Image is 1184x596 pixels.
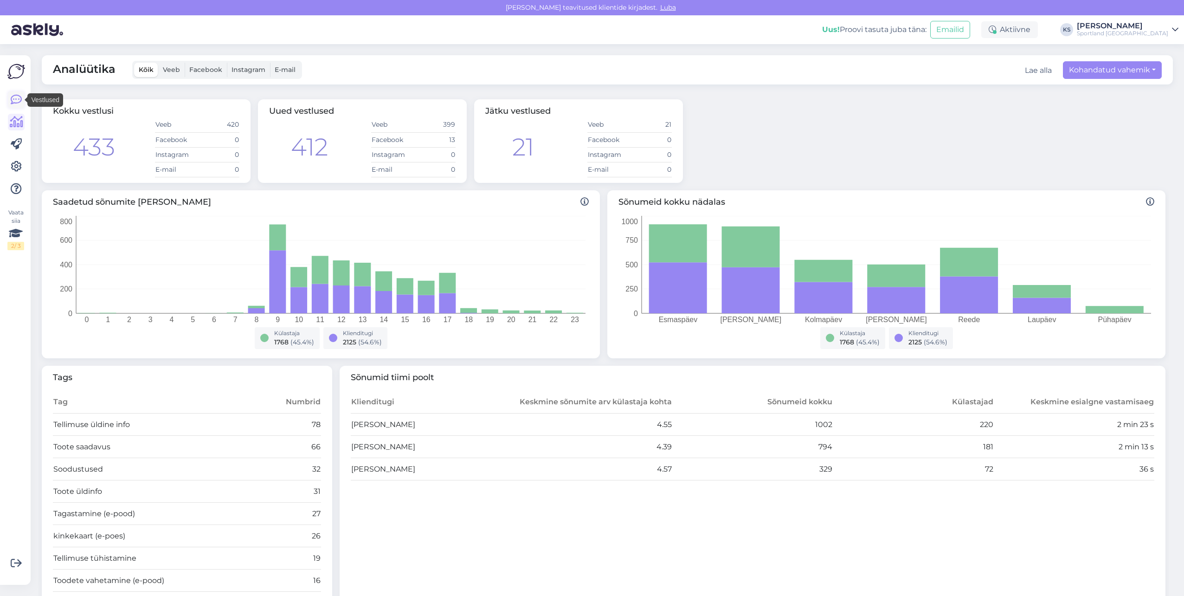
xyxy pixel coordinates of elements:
td: 0 [413,147,456,162]
div: Klienditugi [908,329,947,337]
td: Tellimuse üldine info [53,414,254,436]
div: Külastaja [274,329,314,337]
td: [PERSON_NAME] [351,458,512,480]
tspan: 0 [84,316,89,324]
tspan: 13 [359,316,367,324]
td: 0 [197,162,239,177]
span: Veeb [163,65,180,74]
tspan: Laupäev [1028,316,1056,324]
td: 66 [254,436,321,458]
button: Lae alla [1025,65,1052,76]
span: ( 45.4 %) [290,338,314,346]
tspan: 4 [169,316,174,324]
td: Veeb [155,117,197,132]
td: Tagastamine (e-pood) [53,503,254,525]
span: E-mail [275,65,296,74]
td: Instagram [155,147,197,162]
tspan: [PERSON_NAME] [866,316,927,324]
span: Sõnumeid kokku nädalas [618,196,1154,208]
td: Instagram [587,147,630,162]
span: Saadetud sõnumite [PERSON_NAME] [53,196,589,208]
th: Klienditugi [351,391,512,414]
tspan: 17 [444,316,452,324]
td: 27 [254,503,321,525]
span: Kõik [139,65,154,74]
tspan: 800 [60,217,72,225]
tspan: Esmaspäev [659,316,698,324]
tspan: Kolmapäev [805,316,842,324]
td: 4.57 [511,458,672,480]
tspan: 3 [148,316,153,324]
td: 329 [672,458,833,480]
tspan: 12 [337,316,346,324]
th: Külastajad [833,391,994,414]
th: Keskmine esialgne vastamisaeg [994,391,1155,414]
tspan: Reede [958,316,980,324]
td: Veeb [371,117,413,132]
td: E-mail [587,162,630,177]
span: Jätku vestlused [485,106,551,116]
tspan: 8 [254,316,258,324]
tspan: 16 [422,316,431,324]
td: [PERSON_NAME] [351,436,512,458]
td: 0 [413,162,456,177]
td: Soodustused [53,458,254,480]
div: Vaata siia [7,208,24,250]
th: Sõnumeid kokku [672,391,833,414]
div: Klienditugi [343,329,382,337]
td: 4.55 [511,414,672,436]
td: Toodete vahetamine (e-pood) [53,570,254,592]
td: 794 [672,436,833,458]
td: 4.39 [511,436,672,458]
div: 433 [73,129,115,165]
div: Proovi tasuta juba täna: [822,24,927,35]
span: 1768 [274,338,289,346]
tspan: [PERSON_NAME] [720,316,781,324]
td: 2 min 23 s [994,414,1155,436]
button: Kohandatud vahemik [1063,61,1162,79]
td: 399 [413,117,456,132]
a: [PERSON_NAME]Sportland [GEOGRAPHIC_DATA] [1077,22,1178,37]
tspan: 0 [68,309,72,317]
span: 2125 [908,338,922,346]
div: Aktiivne [981,21,1038,38]
tspan: 500 [625,260,638,268]
span: Analüütika [53,61,116,79]
td: 1002 [672,414,833,436]
th: Numbrid [254,391,321,414]
span: Uued vestlused [269,106,334,116]
span: Tags [53,371,321,384]
td: 21 [630,117,672,132]
tspan: 400 [60,260,72,268]
td: E-mail [371,162,413,177]
span: ( 54.6 %) [358,338,382,346]
td: 78 [254,414,321,436]
span: ( 54.6 %) [924,338,947,346]
tspan: 5 [191,316,195,324]
td: Instagram [371,147,413,162]
td: Veeb [587,117,630,132]
tspan: 1000 [621,217,638,225]
tspan: 2 [127,316,131,324]
tspan: 1 [106,316,110,324]
td: 32 [254,458,321,480]
span: Facebook [189,65,222,74]
span: 2125 [343,338,356,346]
tspan: 9 [276,316,280,324]
div: 2 / 3 [7,242,24,250]
tspan: 250 [625,285,638,293]
td: 2 min 13 s [994,436,1155,458]
div: Külastaja [840,329,880,337]
td: 181 [833,436,994,458]
span: Kokku vestlusi [53,106,114,116]
td: Toote üldinfo [53,480,254,503]
tspan: 20 [507,316,515,324]
td: Toote saadavus [53,436,254,458]
td: 0 [630,132,672,147]
tspan: 23 [571,316,579,324]
tspan: 0 [634,309,638,317]
td: 0 [630,162,672,177]
td: 16 [254,570,321,592]
span: ( 45.4 %) [856,338,880,346]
